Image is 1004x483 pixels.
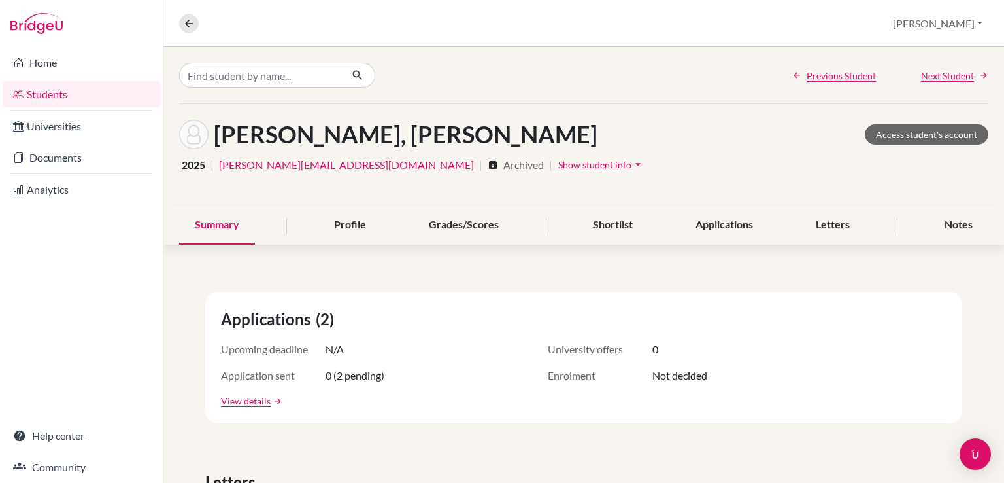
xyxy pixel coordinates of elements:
div: Summary [179,206,255,245]
i: archive [488,160,498,170]
button: [PERSON_NAME] [887,11,988,36]
span: Next Student [921,69,974,82]
i: arrow_drop_down [631,158,644,171]
span: Not decided [652,368,707,384]
div: Shortlist [577,206,648,245]
a: Students [3,81,160,107]
button: Show student infoarrow_drop_down [558,154,645,175]
span: Archived [503,157,544,173]
input: Find student by name... [179,63,341,88]
a: View details [221,394,271,408]
a: arrow_forward [271,397,282,406]
span: | [549,157,552,173]
span: Show student info [558,159,631,170]
a: Access student's account [865,124,988,145]
a: Community [3,454,160,480]
a: Next Student [921,69,988,82]
div: Applications [680,206,769,245]
div: Notes [929,206,988,245]
div: Letters [800,206,865,245]
a: [PERSON_NAME][EMAIL_ADDRESS][DOMAIN_NAME] [219,157,474,173]
a: Help center [3,423,160,449]
span: Enrolment [548,368,652,384]
span: | [210,157,214,173]
span: Applications [221,308,316,331]
span: 2025 [182,157,205,173]
a: Previous Student [792,69,876,82]
div: Open Intercom Messenger [960,438,991,470]
a: Analytics [3,177,160,203]
span: Previous Student [807,69,876,82]
span: University offers [548,342,652,357]
span: (2) [316,308,339,331]
img: Bridge-U [10,13,63,34]
div: Profile [318,206,382,245]
span: | [479,157,482,173]
span: Upcoming deadline [221,342,326,357]
h1: [PERSON_NAME], [PERSON_NAME] [214,120,597,149]
a: Home [3,50,160,76]
span: Application sent [221,368,326,384]
img: Matthew Pierce Johnston's avatar [179,120,209,149]
a: Universities [3,113,160,139]
span: 0 (2 pending) [326,368,384,384]
div: Grades/Scores [413,206,514,245]
span: 0 [652,342,658,357]
a: Documents [3,145,160,171]
span: N/A [326,342,344,357]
